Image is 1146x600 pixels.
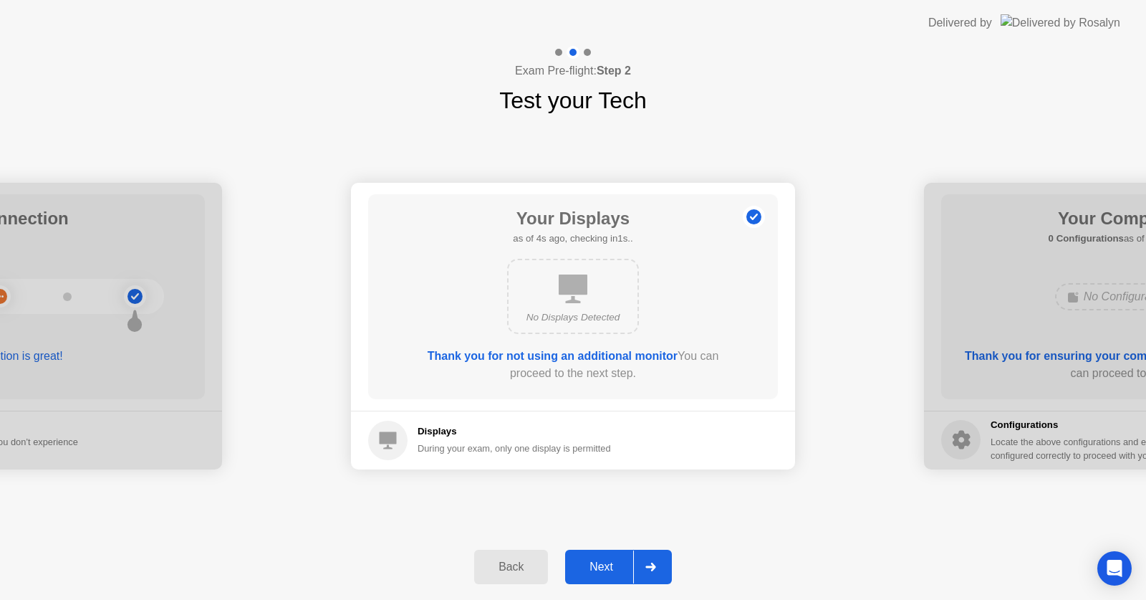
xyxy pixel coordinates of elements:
[928,14,992,32] div: Delivered by
[513,206,632,232] h1: Your Displays
[474,550,548,584] button: Back
[569,561,633,573] div: Next
[515,62,631,80] h4: Exam Pre-flight:
[513,232,632,246] h5: as of 4s ago, checking in1s..
[1097,551,1132,586] div: Open Intercom Messenger
[478,561,544,573] div: Back
[565,550,672,584] button: Next
[418,424,611,439] h5: Displays
[418,442,611,455] div: During your exam, only one display is permitted
[428,350,678,362] b: Thank you for not using an additional monitor
[1001,14,1120,31] img: Delivered by Rosalyn
[597,65,631,77] b: Step 2
[520,310,626,325] div: No Displays Detected
[499,83,647,118] h1: Test your Tech
[409,348,737,382] div: You can proceed to the next step.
